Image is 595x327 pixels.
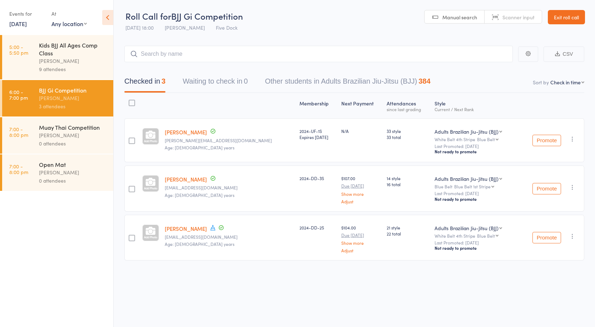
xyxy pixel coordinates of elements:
a: Adjust [341,248,381,253]
small: Due [DATE] [341,183,381,188]
small: f_pegan@hotmail.com [165,234,294,239]
time: 6:00 - 7:00 pm [9,89,28,100]
span: [PERSON_NAME] [165,24,205,31]
a: 6:00 -7:00 pmBJJ Gi Competition[PERSON_NAME]3 attendees [2,80,113,117]
div: 2024-DD-2S [299,224,336,231]
a: [PERSON_NAME] [165,225,207,232]
div: Style [432,96,519,115]
span: Scanner input [502,14,535,21]
time: 5:00 - 5:50 pm [9,44,28,55]
div: Muay Thai Competition [39,123,107,131]
label: Sort by [533,79,549,86]
a: 7:00 -8:00 pmMuay Thai Competition[PERSON_NAME]0 attendees [2,117,113,154]
div: 9 attendees [39,65,107,73]
div: Blue Belt 1st Stripe [454,184,491,189]
small: elias.s1@gmx.com [165,138,294,143]
span: BJJ Gi Competition [171,10,243,22]
button: Waiting to check in0 [183,74,248,93]
div: White Belt 4th Stripe [435,137,516,142]
span: Age: [DEMOGRAPHIC_DATA] years [165,144,234,150]
div: Expires [DATE] [299,134,336,140]
div: [PERSON_NAME] [39,94,107,102]
small: Due [DATE] [341,233,381,238]
a: Show more [341,241,381,245]
span: Age: [DEMOGRAPHIC_DATA] years [165,192,234,198]
div: 0 attendees [39,177,107,185]
span: 33 total [387,134,429,140]
div: 0 [244,77,248,85]
span: Manual search [442,14,477,21]
input: Search by name [124,46,513,62]
div: Atten­dances [384,96,432,115]
div: Adults Brazilian Jiu-Jitsu (BJJ) [435,128,499,135]
div: Kids BJJ All Ages Comp Class [39,41,107,57]
button: Promote [532,232,561,243]
button: Other students in Adults Brazilian Jiu-Jitsu (BJJ)384 [265,74,430,93]
button: Checked in3 [124,74,165,93]
button: CSV [544,46,584,62]
small: Last Promoted: [DATE] [435,240,516,245]
div: 0 attendees [39,139,107,148]
a: [PERSON_NAME] [165,175,207,183]
small: Last Promoted: [DATE] [435,191,516,196]
div: 384 [418,77,430,85]
div: 2024-DD-3S [299,175,336,181]
span: 14 style [387,175,429,181]
span: Age: [DEMOGRAPHIC_DATA] years [165,241,234,247]
div: Current / Next Rank [435,107,516,112]
div: 3 attendees [39,102,107,110]
div: BJJ Gi Competition [39,86,107,94]
a: 5:00 -5:50 pmKids BJJ All Ages Comp Class[PERSON_NAME]9 attendees [2,35,113,79]
div: White Belt 4th Stripe [435,233,516,238]
div: Open Mat [39,160,107,168]
div: Events for [9,8,44,20]
div: 2024-UF-1S [299,128,336,140]
div: $107.00 [341,175,381,203]
button: Promote [532,183,561,194]
div: N/A [341,128,381,134]
div: [PERSON_NAME] [39,131,107,139]
div: since last grading [387,107,429,112]
span: 16 total [387,181,429,187]
div: Blue Belt [435,184,516,189]
span: 21 style [387,224,429,231]
div: Not ready to promote [435,149,516,154]
time: 7:00 - 8:00 pm [9,126,28,138]
div: [PERSON_NAME] [39,168,107,177]
div: At [51,8,87,20]
div: Adults Brazilian Jiu-Jitsu (BJJ) [435,175,499,182]
div: Blue Belt [477,137,495,142]
div: $104.00 [341,224,381,253]
div: Any location [51,20,87,28]
div: Membership [297,96,338,115]
small: shannonkramar@live.com [165,185,294,190]
span: [DATE] 18:00 [125,24,154,31]
a: Exit roll call [548,10,585,24]
a: [PERSON_NAME] [165,128,207,136]
time: 7:00 - 8:00 pm [9,163,28,175]
div: Blue Belt [477,233,495,238]
button: Promote [532,135,561,146]
span: Roll Call for [125,10,171,22]
a: Adjust [341,199,381,204]
a: Show more [341,192,381,196]
a: [DATE] [9,20,27,28]
div: Check in time [550,79,581,86]
span: 33 style [387,128,429,134]
div: Next Payment [338,96,384,115]
a: 7:00 -8:00 pmOpen Mat[PERSON_NAME]0 attendees [2,154,113,191]
span: Five Dock [216,24,238,31]
div: [PERSON_NAME] [39,57,107,65]
div: Adults Brazilian Jiu-Jitsu (BJJ) [435,224,499,232]
div: Not ready to promote [435,196,516,202]
small: Last Promoted: [DATE] [435,144,516,149]
span: 22 total [387,231,429,237]
div: 3 [162,77,165,85]
div: Not ready to promote [435,245,516,251]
